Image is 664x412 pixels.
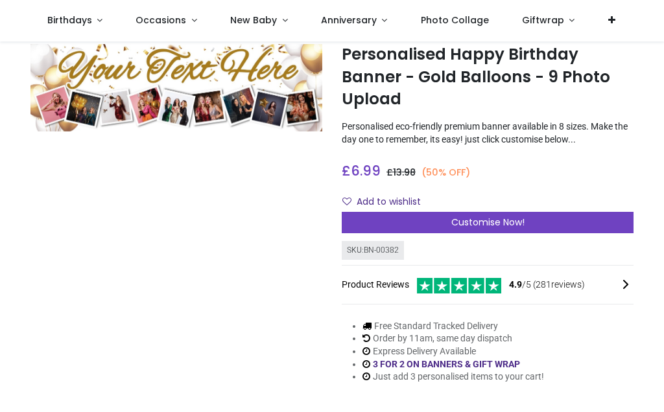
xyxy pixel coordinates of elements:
div: Product Reviews [342,276,634,293]
a: 3 FOR 2 ON BANNERS & GIFT WRAP [373,359,520,369]
i: Add to wishlist [342,197,351,206]
span: £ [386,166,416,179]
span: /5 ( 281 reviews) [509,279,585,292]
button: Add to wishlistAdd to wishlist [342,191,432,213]
img: Personalised Happy Birthday Banner - Gold Balloons - 9 Photo Upload [30,45,322,132]
span: 6.99 [351,161,381,180]
p: Personalised eco-friendly premium banner available in 8 sizes. Make the day one to remember, its ... [342,120,634,146]
div: SKU: BN-00382 [342,241,404,260]
span: £ [342,161,381,180]
span: Giftwrap [522,14,564,27]
span: 13.98 [393,166,416,179]
h1: Personalised Happy Birthday Banner - Gold Balloons - 9 Photo Upload [342,43,634,110]
li: Free Standard Tracked Delivery [362,320,544,333]
span: Customise Now! [451,216,525,229]
span: Birthdays [47,14,92,27]
span: Anniversary [321,14,377,27]
li: Just add 3 personalised items to your cart! [362,371,544,383]
li: Express Delivery Available [362,345,544,358]
span: 4.9 [509,279,522,290]
li: Order by 11am, same day dispatch [362,332,544,345]
small: (50% OFF) [421,166,471,179]
span: Occasions [136,14,186,27]
span: Photo Collage [421,14,489,27]
span: New Baby [230,14,277,27]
